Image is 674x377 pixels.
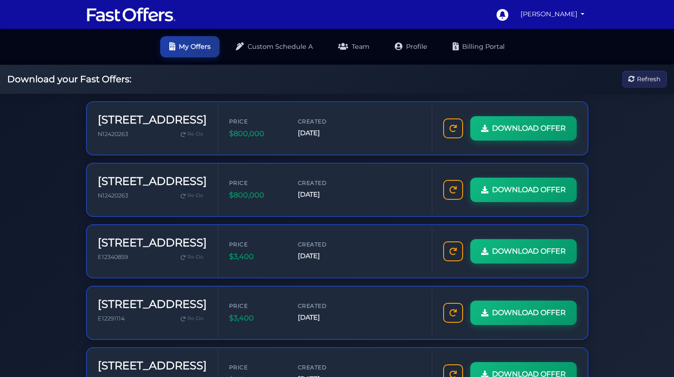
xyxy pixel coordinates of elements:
[98,192,128,199] span: N12420263
[187,130,203,138] span: Re-Do
[229,117,283,126] span: Price
[187,315,203,323] span: Re-Do
[637,74,660,84] span: Refresh
[470,239,577,264] a: DOWNLOAD OFFER
[177,128,207,140] a: Re-Do
[229,251,283,263] span: $3,400
[622,71,667,88] button: Refresh
[298,363,352,372] span: Created
[7,74,131,85] h2: Download your Fast Offers:
[444,36,514,57] a: Billing Portal
[229,312,283,324] span: $3,400
[98,236,207,250] h3: [STREET_ADDRESS]
[470,178,577,202] a: DOWNLOAD OFFER
[177,251,207,263] a: Re-Do
[98,175,207,188] h3: [STREET_ADDRESS]
[98,113,207,127] h3: [STREET_ADDRESS]
[298,302,352,310] span: Created
[229,240,283,249] span: Price
[98,298,207,311] h3: [STREET_ADDRESS]
[177,313,207,325] a: Re-Do
[298,251,352,261] span: [DATE]
[470,116,577,141] a: DOWNLOAD OFFER
[229,363,283,372] span: Price
[517,5,588,23] a: [PERSON_NAME]
[298,240,352,249] span: Created
[492,245,566,257] span: DOWNLOAD OFFER
[227,36,322,57] a: Custom Schedule A
[298,117,352,126] span: Created
[298,179,352,187] span: Created
[187,192,203,200] span: Re-Do
[98,315,124,322] span: E12291114
[298,312,352,323] span: [DATE]
[177,190,207,202] a: Re-Do
[187,253,203,261] span: Re-Do
[98,359,207,372] h3: [STREET_ADDRESS]
[160,36,220,57] a: My Offers
[229,128,283,140] span: $800,000
[492,184,566,196] span: DOWNLOAD OFFER
[386,36,436,57] a: Profile
[229,179,283,187] span: Price
[298,128,352,138] span: [DATE]
[470,301,577,325] a: DOWNLOAD OFFER
[492,307,566,319] span: DOWNLOAD OFFER
[329,36,378,57] a: Team
[492,123,566,134] span: DOWNLOAD OFFER
[229,302,283,310] span: Price
[298,189,352,200] span: [DATE]
[98,254,128,260] span: E12340859
[229,189,283,201] span: $800,000
[98,131,128,137] span: N12420263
